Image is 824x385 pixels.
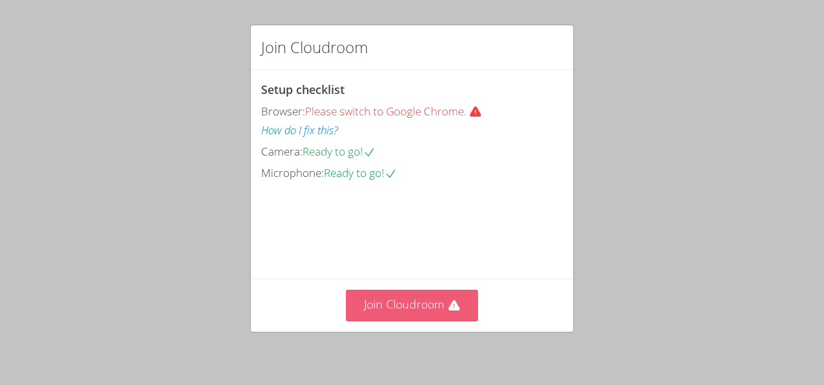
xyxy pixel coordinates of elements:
span: Setup checklist [261,82,345,97]
span: Ready to go! [303,144,376,159]
span: Please switch to Google Chrome. [305,104,487,119]
button: Join Cloudroom [346,290,479,321]
button: How do I fix this? [261,121,338,140]
h2: Join Cloudroom [261,36,368,59]
span: Ready to go! [324,165,397,180]
span: Camera: [261,144,303,159]
span: Microphone: [261,165,324,180]
span: Browser: [261,104,305,119]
